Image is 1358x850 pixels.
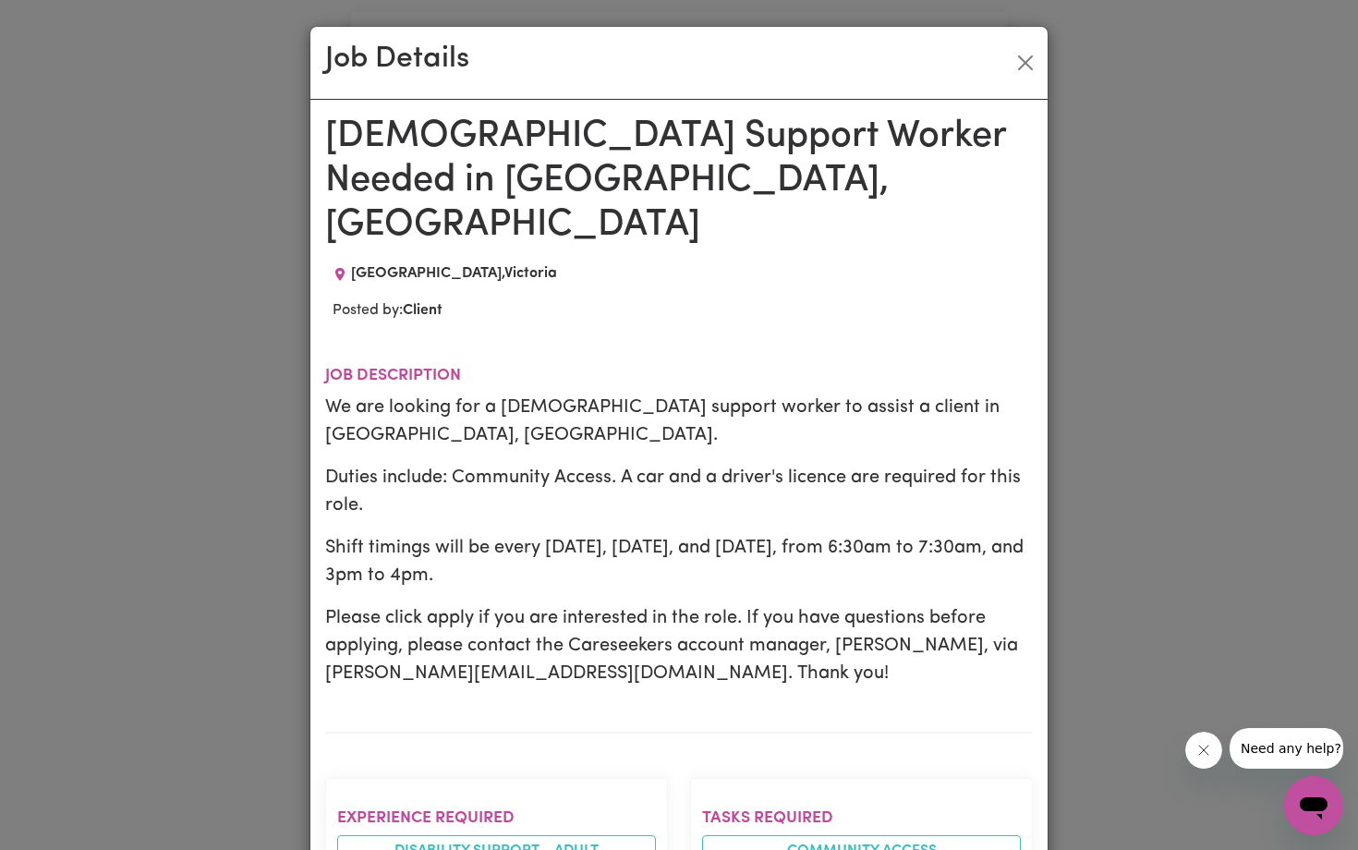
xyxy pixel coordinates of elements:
h2: Job Details [325,42,469,77]
h2: Job description [325,366,1033,385]
span: [GEOGRAPHIC_DATA] , Victoria [351,266,557,281]
button: Close [1011,48,1040,78]
iframe: Close message [1185,732,1222,769]
h2: Tasks required [702,808,1021,828]
p: We are looking for a [DEMOGRAPHIC_DATA] support worker to assist a client in [GEOGRAPHIC_DATA], [... [325,394,1033,449]
p: Shift timings will be every [DATE], [DATE], and [DATE], from 6:30am to 7:30am, and 3pm to 4pm. [325,534,1033,589]
h1: [DEMOGRAPHIC_DATA] Support Worker Needed in [GEOGRAPHIC_DATA], [GEOGRAPHIC_DATA] [325,115,1033,248]
div: Job location: BRUNSWICK, Victoria [325,262,564,285]
h2: Experience required [337,808,656,828]
span: Posted by: [333,303,443,318]
b: Client [403,303,443,318]
p: Please click apply if you are interested in the role. If you have questions before applying, plea... [325,604,1033,687]
p: Duties include: Community Access. A car and a driver's licence are required for this role. [325,464,1033,519]
iframe: Button to launch messaging window [1284,776,1343,835]
iframe: Message from company [1230,728,1343,769]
